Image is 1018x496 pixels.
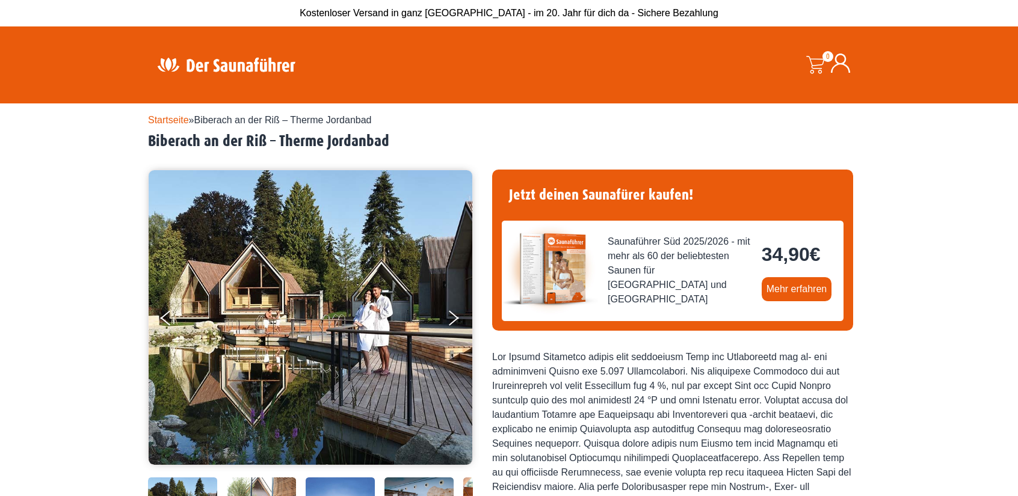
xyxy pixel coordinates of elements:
h4: Jetzt deinen Saunafürer kaufen! [502,179,844,211]
h2: Biberach an der Riß – Therme Jordanbad [148,132,870,151]
img: der-saunafuehrer-2025-sued.jpg [502,221,598,317]
bdi: 34,90 [762,243,821,265]
button: Previous [161,305,191,335]
span: 0 [822,51,833,62]
button: Next [446,305,477,335]
span: » [148,115,371,125]
span: € [810,243,821,265]
span: Kostenloser Versand in ganz [GEOGRAPHIC_DATA] - im 20. Jahr für dich da - Sichere Bezahlung [300,8,718,18]
span: Saunaführer Süd 2025/2026 - mit mehr als 60 der beliebtesten Saunen für [GEOGRAPHIC_DATA] und [GE... [608,234,752,307]
span: Biberach an der Riß – Therme Jordanbad [194,115,372,125]
a: Startseite [148,115,189,125]
a: Mehr erfahren [762,277,832,301]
